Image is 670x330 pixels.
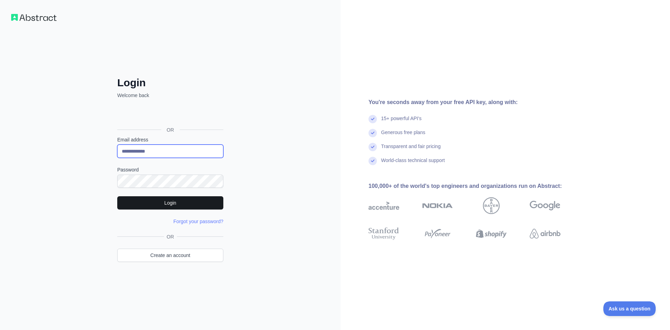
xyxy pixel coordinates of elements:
[483,197,500,214] img: bayer
[381,157,445,171] div: World-class technical support
[368,143,377,151] img: check mark
[476,226,507,241] img: shopify
[530,226,560,241] img: airbnb
[11,14,57,21] img: Workflow
[117,136,223,143] label: Email address
[530,197,560,214] img: google
[368,157,377,165] img: check mark
[368,226,399,241] img: stanford university
[381,115,422,129] div: 15+ powerful API's
[422,197,453,214] img: nokia
[164,233,177,240] span: OR
[368,197,399,214] img: accenture
[422,226,453,241] img: payoneer
[603,301,656,316] iframe: Toggle Customer Support
[381,129,425,143] div: Generous free plans
[381,143,441,157] div: Transparent and fair pricing
[117,92,223,99] p: Welcome back
[368,98,583,107] div: You're seconds away from your free API key, along with:
[161,126,180,133] span: OR
[117,76,223,89] h2: Login
[117,166,223,173] label: Password
[368,129,377,137] img: check mark
[368,115,377,123] img: check mark
[117,249,223,262] a: Create an account
[368,182,583,190] div: 100,000+ of the world's top engineers and organizations run on Abstract:
[173,219,223,224] a: Forgot your password?
[117,196,223,210] button: Login
[114,107,225,122] iframe: Knop Inloggen met Google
